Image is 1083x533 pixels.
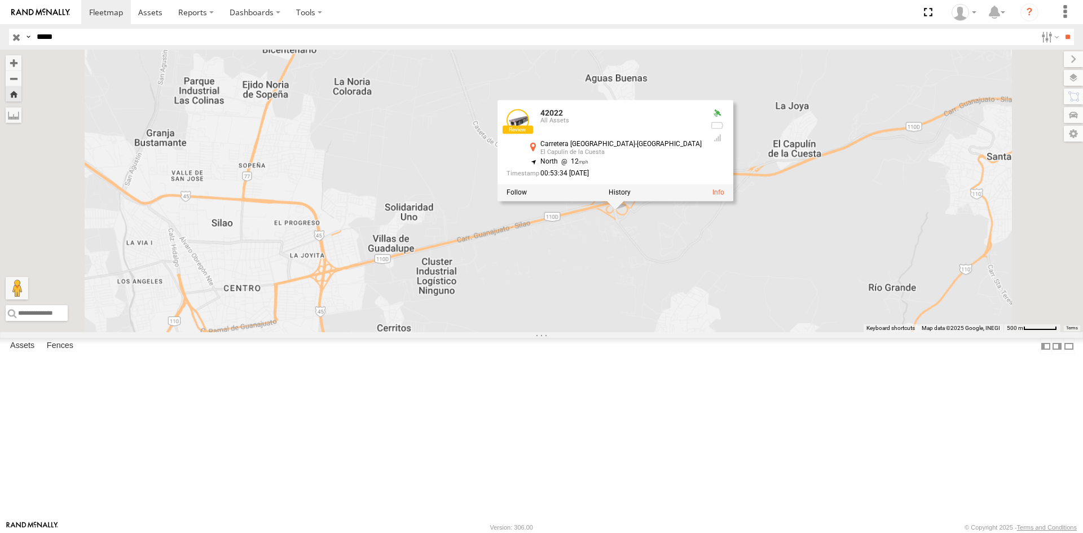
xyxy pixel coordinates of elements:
div: © Copyright 2025 - [965,524,1077,531]
button: Zoom out [6,71,21,86]
label: Search Filter Options [1037,29,1061,45]
span: 500 m [1007,325,1023,331]
button: Drag Pegman onto the map to open Street View [6,277,28,299]
span: Map data ©2025 Google, INEGI [922,325,1000,331]
a: View Asset Details [507,109,529,131]
button: Zoom in [6,55,21,71]
button: Keyboard shortcuts [866,324,915,332]
label: Measure [6,107,21,123]
a: 42022 [540,108,563,117]
label: Dock Summary Table to the Right [1051,338,1063,354]
div: No battery health information received from this device. [711,121,724,130]
div: Valid GPS Fix [711,109,724,118]
span: 12 [558,157,589,165]
button: Zoom Home [6,86,21,102]
a: Visit our Website [6,522,58,533]
div: Carretera [GEOGRAPHIC_DATA]-[GEOGRAPHIC_DATA] [540,140,702,148]
div: Last Event GSM Signal Strength [711,133,724,142]
label: Assets [5,338,40,354]
div: All Assets [540,117,702,124]
label: View Asset History [609,188,631,196]
div: Date/time of location update [507,170,702,177]
div: Version: 306.00 [490,524,533,531]
div: El Capulín de la Cuesta [540,149,702,156]
span: North [540,157,558,165]
label: Dock Summary Table to the Left [1040,338,1051,354]
label: Search Query [24,29,33,45]
label: Fences [41,338,79,354]
img: rand-logo.svg [11,8,70,16]
a: Terms and Conditions [1017,524,1077,531]
i: ? [1020,3,1038,21]
div: Juan Oropeza [948,4,980,21]
label: Realtime tracking of Asset [507,188,527,196]
label: Map Settings [1064,126,1083,142]
a: Terms (opens in new tab) [1066,326,1078,331]
button: Map Scale: 500 m per 56 pixels [1003,324,1060,332]
label: Hide Summary Table [1063,338,1075,354]
a: View Asset Details [712,188,724,196]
